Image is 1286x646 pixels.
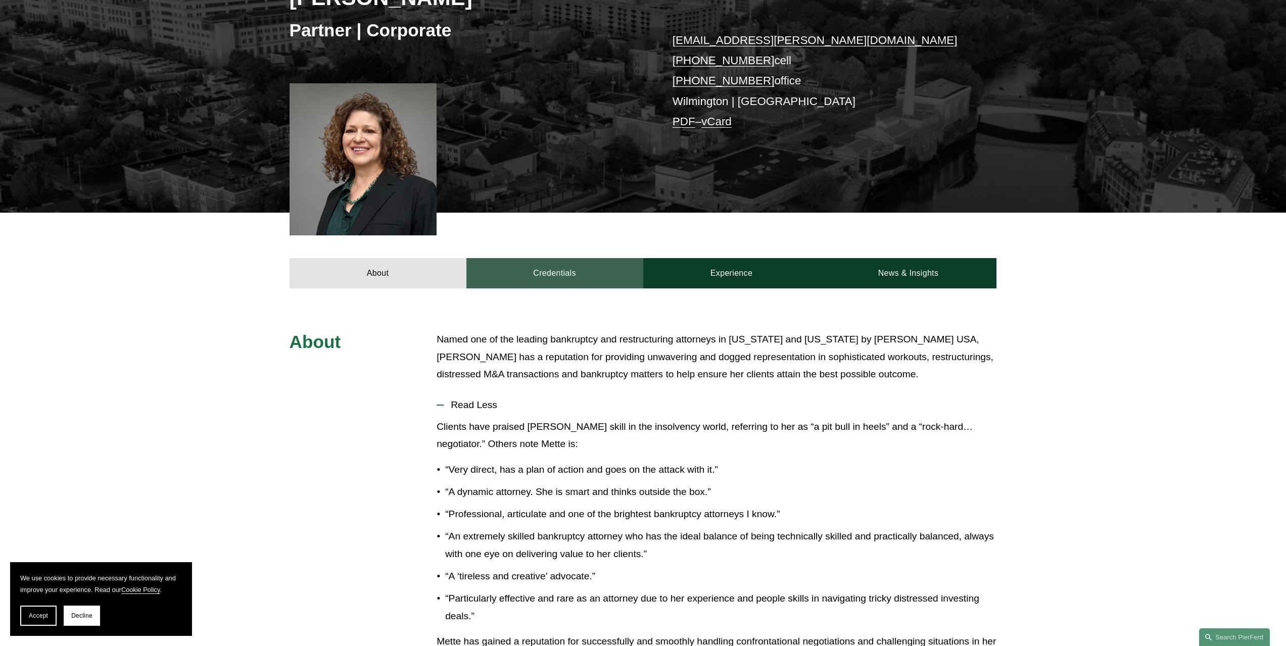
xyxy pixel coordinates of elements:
a: About [290,258,466,288]
section: Cookie banner [10,562,192,636]
button: Decline [64,606,100,626]
p: “A ‘tireless and creative’ advocate.” [445,568,996,585]
p: Clients have praised [PERSON_NAME] skill in the insolvency world, referring to her as “a pit bull... [437,418,996,453]
a: [EMAIL_ADDRESS][PERSON_NAME][DOMAIN_NAME] [673,34,958,46]
p: “Very direct, has a plan of action and goes on the attack with it.” [445,461,996,479]
p: “Professional, articulate and one of the brightest bankruptcy attorneys I know.” [445,506,996,523]
p: cell office Wilmington | [GEOGRAPHIC_DATA] – [673,30,967,132]
span: Accept [29,612,48,619]
p: “A dynamic attorney. She is smart and thinks outside the box.” [445,483,996,501]
h3: Partner | Corporate [290,19,643,41]
p: “Particularly effective and rare as an attorney due to her experience and people skills in naviga... [445,590,996,625]
a: Cookie Policy [121,586,160,593]
a: Search this site [1199,628,1270,646]
a: vCard [701,115,732,128]
p: We use cookies to provide necessary functionality and improve your experience. Read our . [20,572,182,595]
button: Accept [20,606,57,626]
span: About [290,332,341,352]
span: Read Less [444,400,996,411]
p: Named one of the leading bankruptcy and restructuring attorneys in [US_STATE] and [US_STATE] by [... [437,331,996,383]
a: [PHONE_NUMBER] [673,74,775,87]
a: PDF [673,115,695,128]
button: Read Less [437,392,996,418]
span: Decline [71,612,92,619]
a: [PHONE_NUMBER] [673,54,775,67]
a: Experience [643,258,820,288]
a: News & Insights [820,258,996,288]
p: “An extremely skilled bankruptcy attorney who has the ideal balance of being technically skilled ... [445,528,996,563]
a: Credentials [466,258,643,288]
